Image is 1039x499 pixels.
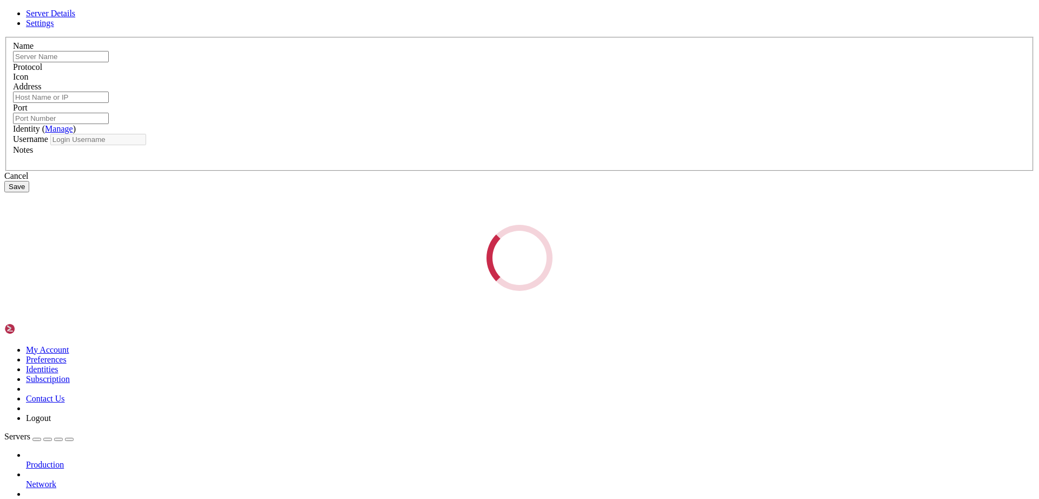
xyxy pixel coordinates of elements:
[486,225,553,291] div: Loading...
[13,103,28,112] label: Port
[45,124,73,133] a: Manage
[4,432,74,441] a: Servers
[13,62,42,72] label: Protocol
[26,460,64,469] span: Production
[50,134,146,145] input: Login Username
[13,124,76,133] label: Identity
[26,479,1035,489] a: Network
[26,345,69,354] a: My Account
[42,124,76,133] span: ( )
[26,355,67,364] a: Preferences
[26,479,56,489] span: Network
[26,9,75,18] a: Server Details
[4,4,898,14] x-row: Wrong or missing login information
[26,374,70,384] a: Subscription
[4,171,1035,181] div: Cancel
[13,72,28,81] label: Icon
[26,413,51,423] a: Logout
[4,323,67,334] img: Shellngn
[26,470,1035,489] li: Network
[13,113,109,124] input: Port Number
[13,51,109,62] input: Server Name
[13,41,34,50] label: Name
[13,134,48,144] label: Username
[26,460,1035,470] a: Production
[4,14,9,23] div: (0, 1)
[26,18,54,28] a: Settings
[13,92,109,103] input: Host Name or IP
[26,365,58,374] a: Identities
[26,450,1035,470] li: Production
[13,145,33,154] label: Notes
[26,394,65,403] a: Contact Us
[13,82,41,91] label: Address
[4,432,30,441] span: Servers
[4,181,29,192] button: Save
